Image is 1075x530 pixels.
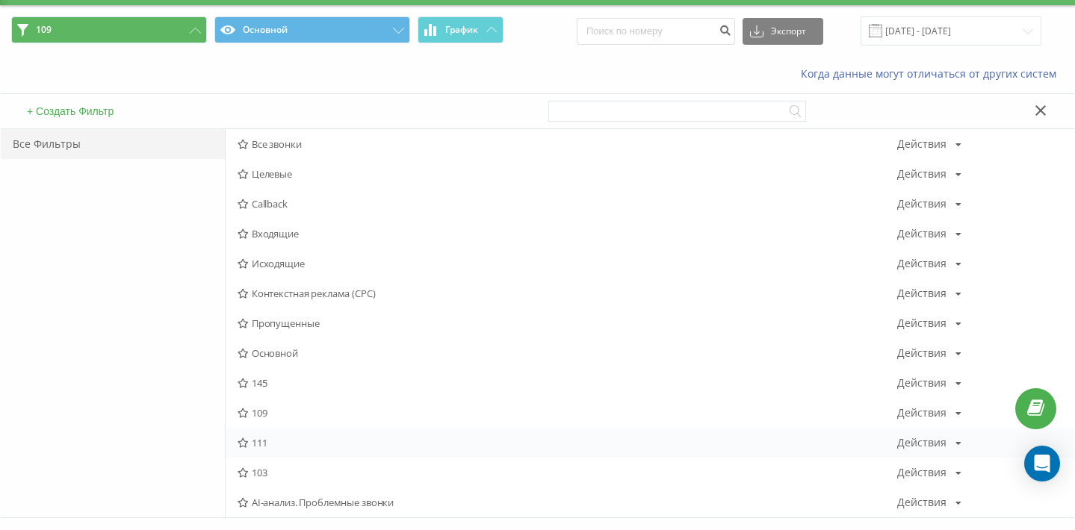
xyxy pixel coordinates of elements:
div: Действия [897,139,947,149]
div: Все Фильтры [1,129,225,159]
span: Целевые [238,169,897,179]
span: Пропущенные [238,318,897,328]
div: Действия [897,408,947,418]
span: 145 [238,378,897,388]
button: График [418,16,504,43]
div: Действия [897,467,947,478]
div: Действия [897,318,947,328]
div: Действия [897,169,947,179]
div: Действия [897,199,947,209]
button: Основной [214,16,410,43]
span: График [445,25,478,35]
span: Основной [238,348,897,358]
span: Исходящие [238,258,897,269]
a: Когда данные могут отличаться от других систем [801,66,1064,81]
button: Закрыть [1030,104,1052,119]
input: Поиск по номеру [577,18,735,45]
div: Open Intercom Messenger [1024,446,1060,481]
div: Действия [897,228,947,239]
div: Действия [897,378,947,388]
span: AI-анализ. Проблемные звонки [238,497,897,508]
div: Действия [897,288,947,299]
span: 109 [238,408,897,418]
div: Действия [897,437,947,448]
span: 103 [238,467,897,478]
div: Действия [897,348,947,358]
span: 109 [36,24,52,36]
div: Действия [897,258,947,269]
span: 111 [238,437,897,448]
span: Все звонки [238,139,897,149]
button: Экспорт [743,18,823,45]
button: + Создать Фильтр [22,105,118,118]
span: Входящие [238,228,897,239]
button: 109 [11,16,207,43]
span: Контекстная реклама (CPC) [238,288,897,299]
div: Действия [897,497,947,508]
span: Callback [238,199,897,209]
